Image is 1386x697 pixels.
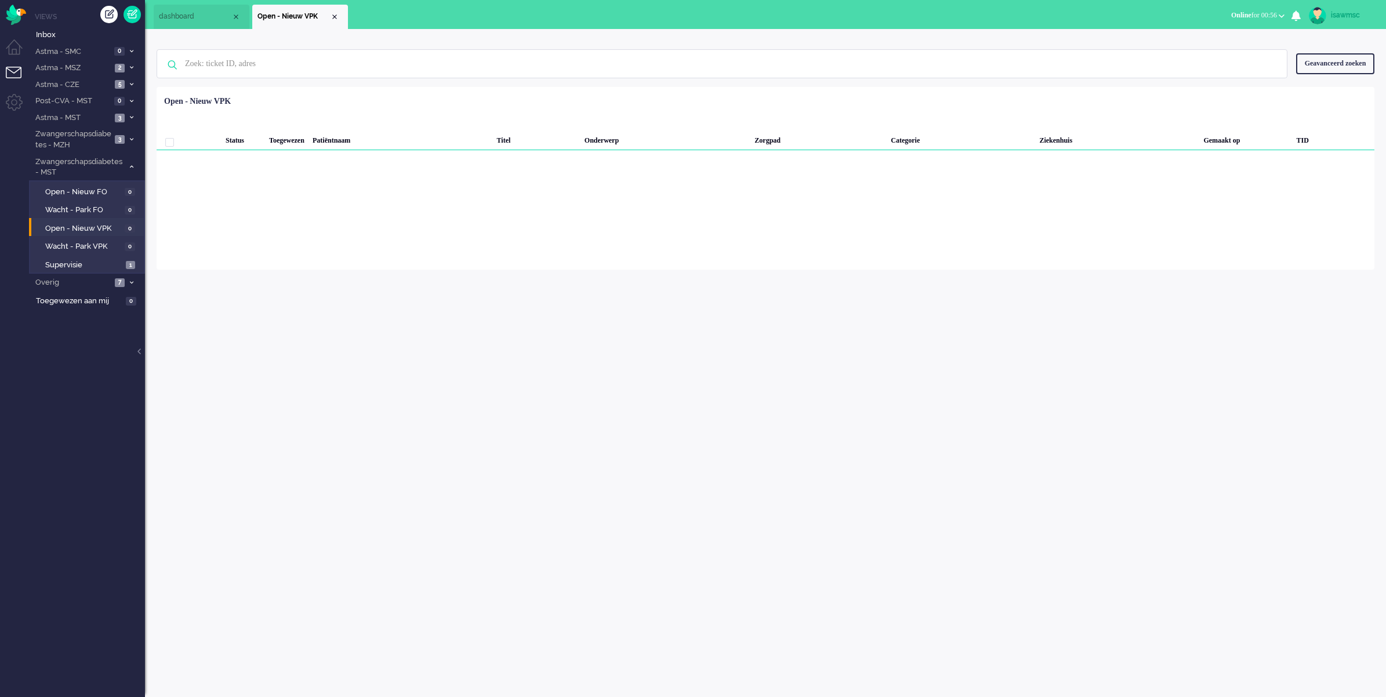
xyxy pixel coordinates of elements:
[1035,127,1199,150] div: Ziekenhuis
[115,278,125,287] span: 7
[1231,11,1251,19] span: Online
[34,258,144,271] a: Supervisie 1
[34,203,144,216] a: Wacht - Park FO 0
[6,8,26,16] a: Omnidesk
[45,205,122,216] span: Wacht - Park FO
[115,135,125,144] span: 3
[164,96,231,107] div: Open - Nieuw VPK
[100,6,118,23] div: Creëer ticket
[34,112,111,124] span: Astma - MST
[115,114,125,122] span: 3
[1231,11,1277,19] span: for 00:56
[45,260,123,271] span: Supervisie
[34,277,111,288] span: Overig
[115,64,125,72] span: 2
[114,97,125,106] span: 0
[6,94,32,120] li: Admin menu
[1292,127,1374,150] div: TID
[36,296,122,307] span: Toegewezen aan mij
[34,28,145,41] a: Inbox
[34,129,111,150] span: Zwangerschapsdiabetes - MZH
[157,50,187,80] img: ic-search-icon.svg
[125,188,135,197] span: 0
[222,127,265,150] div: Status
[125,242,135,251] span: 0
[36,30,145,41] span: Inbox
[330,12,339,21] div: Close tab
[1224,7,1291,24] button: Onlinefor 00:56
[6,5,26,25] img: flow_omnibird.svg
[265,127,309,150] div: Toegewezen
[35,12,145,21] li: Views
[887,127,1035,150] div: Categorie
[1224,3,1291,29] li: Onlinefor 00:56
[6,67,32,93] li: Tickets menu
[34,96,111,107] span: Post-CVA - MST
[493,127,580,150] div: Titel
[1199,127,1292,150] div: Gemaakt op
[34,157,124,178] span: Zwangerschapsdiabetes - MST
[1296,53,1374,74] div: Geavanceerd zoeken
[34,294,145,307] a: Toegewezen aan mij 0
[750,127,887,150] div: Zorgpad
[154,5,249,29] li: Dashboard
[1309,7,1326,24] img: avatar
[34,79,111,90] span: Astma - CZE
[231,12,241,21] div: Close tab
[125,224,135,233] span: 0
[580,127,751,150] div: Onderwerp
[34,222,144,234] a: Open - Nieuw VPK 0
[45,223,122,234] span: Open - Nieuw VPK
[124,6,141,23] a: Quick Ticket
[257,12,330,21] span: Open - Nieuw VPK
[309,127,493,150] div: Patiëntnaam
[6,39,32,66] li: Dashboard menu
[34,46,111,57] span: Astma - SMC
[34,63,111,74] span: Astma - MSZ
[34,239,144,252] a: Wacht - Park VPK 0
[252,5,348,29] li: View
[45,187,122,198] span: Open - Nieuw FO
[114,47,125,56] span: 0
[34,185,144,198] a: Open - Nieuw FO 0
[1331,9,1374,21] div: isawmsc
[159,12,231,21] span: dashboard
[176,50,1271,78] input: Zoek: ticket ID, adres
[115,80,125,89] span: 5
[125,206,135,215] span: 0
[126,297,136,306] span: 0
[126,261,135,270] span: 1
[45,241,122,252] span: Wacht - Park VPK
[1307,7,1374,24] a: isawmsc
